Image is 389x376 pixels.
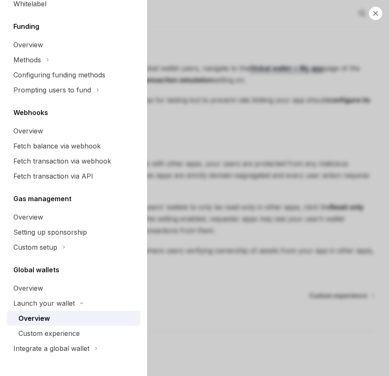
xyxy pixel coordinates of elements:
button: Toggle Methods section [7,52,140,67]
div: Integrate a global wallet [13,343,89,353]
a: Fetch balance via webhook [7,138,140,153]
div: Overview [13,283,43,293]
h5: Funding [13,21,39,31]
a: Overview [7,123,140,138]
div: Fetch transaction via API [13,171,93,181]
a: Overview [7,37,140,52]
a: Fetch transaction via webhook [7,153,140,169]
a: Overview [7,210,140,225]
a: Configuring funding methods [7,67,140,82]
button: Toggle Launch your wallet section [7,296,140,311]
button: Toggle Prompting users to fund section [7,82,140,97]
a: Overview [7,311,140,326]
div: Methods [13,55,41,65]
div: Overview [18,313,50,323]
div: Prompting users to fund [13,85,91,95]
div: Fetch balance via webhook [13,141,101,151]
div: Launch your wallet [13,298,75,308]
div: Fetch transaction via webhook [13,156,111,166]
button: Toggle Integrate a global wallet section [7,341,140,356]
div: Overview [13,126,43,136]
div: Overview [13,212,43,222]
a: Setting up sponsorship [7,225,140,240]
a: Custom experience [7,326,140,341]
button: Toggle Custom setup section [7,240,140,255]
div: Custom experience [18,328,80,338]
h5: Global wallets [13,265,59,275]
a: Fetch transaction via API [7,169,140,184]
div: Setting up sponsorship [13,227,87,237]
div: Configuring funding methods [13,70,105,80]
a: Overview [7,281,140,296]
h5: Webhooks [13,107,48,118]
div: Custom setup [13,242,57,252]
h5: Gas management [13,194,71,204]
div: Overview [13,40,43,50]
